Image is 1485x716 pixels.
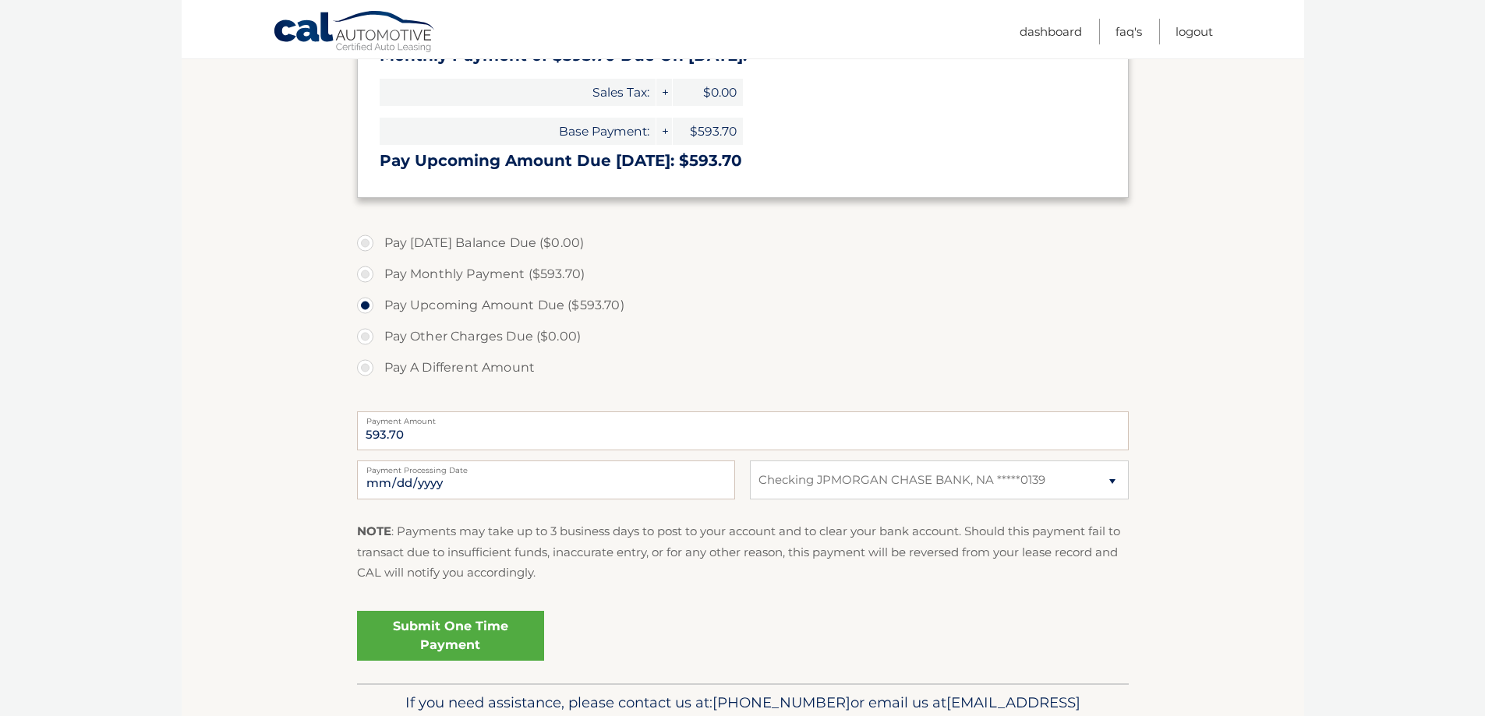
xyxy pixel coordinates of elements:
[656,118,672,145] span: +
[380,79,656,106] span: Sales Tax:
[273,10,437,55] a: Cal Automotive
[380,151,1106,171] h3: Pay Upcoming Amount Due [DATE]: $593.70
[357,321,1129,352] label: Pay Other Charges Due ($0.00)
[357,411,1129,424] label: Payment Amount
[357,411,1129,450] input: Payment Amount
[656,79,672,106] span: +
[380,118,656,145] span: Base Payment:
[357,460,735,499] input: Payment Date
[1176,19,1213,44] a: Logout
[357,259,1129,290] label: Pay Monthly Payment ($593.70)
[712,693,850,711] span: [PHONE_NUMBER]
[357,460,735,473] label: Payment Processing Date
[357,352,1129,383] label: Pay A Different Amount
[673,79,743,106] span: $0.00
[673,118,743,145] span: $593.70
[357,521,1129,583] p: : Payments may take up to 3 business days to post to your account and to clear your bank account....
[357,524,391,538] strong: NOTE
[1020,19,1082,44] a: Dashboard
[1116,19,1142,44] a: FAQ's
[357,290,1129,321] label: Pay Upcoming Amount Due ($593.70)
[357,227,1129,259] label: Pay [DATE] Balance Due ($0.00)
[357,611,544,661] a: Submit One Time Payment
